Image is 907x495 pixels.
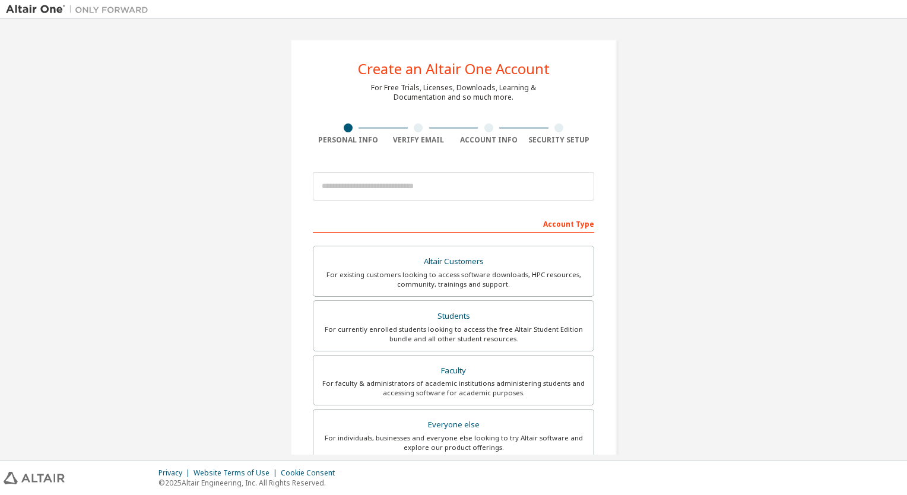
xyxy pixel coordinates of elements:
[358,62,550,76] div: Create an Altair One Account
[383,135,454,145] div: Verify Email
[313,214,594,233] div: Account Type
[524,135,595,145] div: Security Setup
[321,253,586,270] div: Altair Customers
[453,135,524,145] div: Account Info
[321,379,586,398] div: For faculty & administrators of academic institutions administering students and accessing softwa...
[313,135,383,145] div: Personal Info
[158,468,194,478] div: Privacy
[321,325,586,344] div: For currently enrolled students looking to access the free Altair Student Edition bundle and all ...
[321,308,586,325] div: Students
[321,433,586,452] div: For individuals, businesses and everyone else looking to try Altair software and explore our prod...
[158,478,342,488] p: © 2025 Altair Engineering, Inc. All Rights Reserved.
[321,270,586,289] div: For existing customers looking to access software downloads, HPC resources, community, trainings ...
[321,417,586,433] div: Everyone else
[281,468,342,478] div: Cookie Consent
[321,363,586,379] div: Faculty
[6,4,154,15] img: Altair One
[4,472,65,484] img: altair_logo.svg
[194,468,281,478] div: Website Terms of Use
[371,83,536,102] div: For Free Trials, Licenses, Downloads, Learning & Documentation and so much more.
